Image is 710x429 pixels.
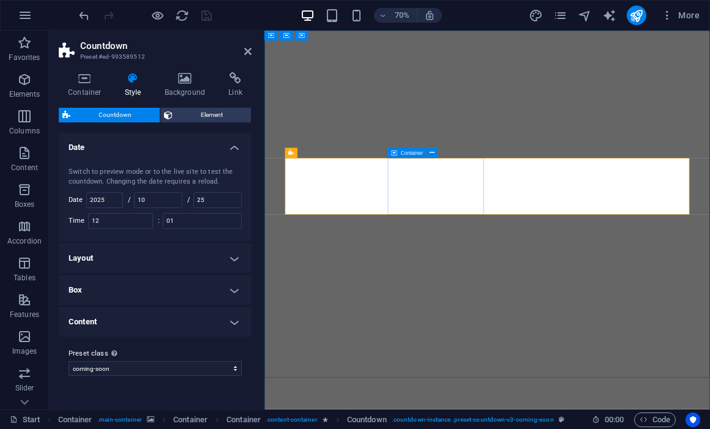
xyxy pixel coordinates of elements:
span: Countdown [74,108,156,122]
h4: Box [59,275,252,305]
button: pages [553,8,568,23]
h4: Layout [59,244,252,273]
span: Click to select. Double-click to edit [347,412,387,427]
h6: 70% [392,8,412,23]
h4: Style [116,72,155,98]
span: Click to select. Double-click to edit [173,412,207,427]
label: Time [69,217,88,224]
p: Favorites [9,53,40,62]
p: Content [11,163,38,173]
i: This element is a customizable preset [559,416,564,423]
p: Columns [9,126,40,136]
i: Publish [629,9,643,23]
button: navigator [578,8,592,23]
i: AI Writer [602,9,616,23]
p: Images [12,346,37,356]
h4: Background [155,72,220,98]
h4: Content [59,307,252,337]
h4: Link [219,72,252,98]
button: design [529,8,544,23]
button: More [656,6,704,25]
h4: Container [59,72,116,98]
i: Design (Ctrl+Alt+Y) [529,9,543,23]
p: Slider [15,383,34,393]
i: Reload page [175,9,189,23]
span: 00 00 [605,412,624,427]
span: Element [176,108,247,122]
nav: breadcrumb [58,412,564,427]
p: Features [10,310,39,319]
p: Accordion [7,236,42,246]
label: : [158,217,163,224]
button: publish [627,6,646,25]
div: Switch to preview mode or to the live site to test the countdown. Changing the date requires a re... [69,167,242,187]
span: More [661,9,700,21]
span: Container [58,412,92,427]
span: . content-container [266,412,318,427]
span: Click to select. Double-click to edit [226,412,261,427]
label: / [187,196,193,203]
span: . countdown-instance .preset-countdown-v3-coming-soon [392,412,554,427]
label: Date [69,196,86,203]
h2: Countdown [80,40,252,51]
h4: Date [59,133,252,155]
button: text_generator [602,8,617,23]
a: Click to cancel selection. Double-click to open Pages [10,412,40,427]
p: Boxes [15,200,35,209]
button: Usercentrics [686,412,700,427]
i: This element contains a background [147,416,154,423]
span: : [613,415,615,424]
h3: Preset #ed-993589512 [80,51,227,62]
p: Elements [9,89,40,99]
button: Code [634,412,676,427]
button: Element [160,108,251,122]
i: Navigator [578,9,592,23]
label: Preset class [69,346,242,361]
p: Tables [13,273,35,283]
span: Container [401,151,423,155]
button: undo [77,8,91,23]
i: Element contains an animation [323,416,328,423]
span: . main-container [97,412,142,427]
i: Pages (Ctrl+Alt+S) [553,9,567,23]
label: / [128,196,134,203]
span: Code [640,412,670,427]
button: 70% [374,8,417,23]
button: Countdown [59,108,160,122]
button: reload [174,8,189,23]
